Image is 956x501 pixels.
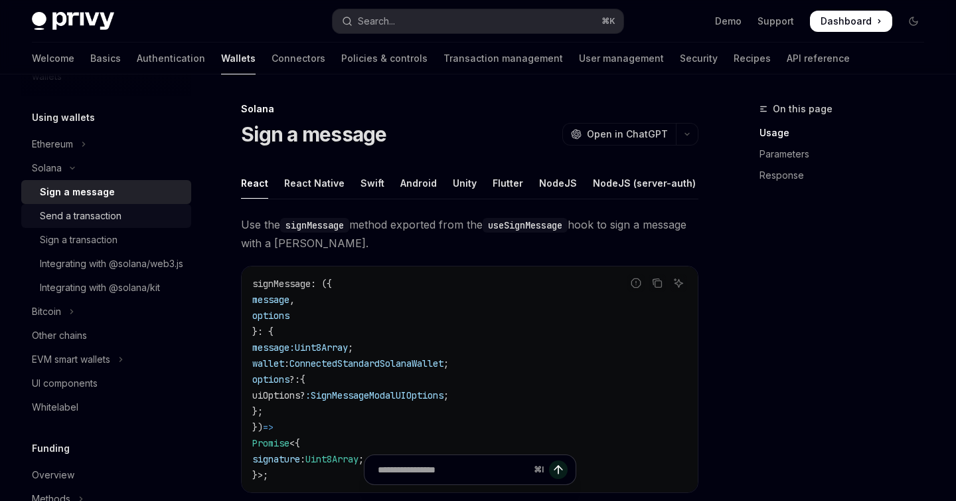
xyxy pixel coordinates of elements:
[333,9,623,33] button: Open search
[289,373,300,385] span: ?:
[252,421,263,433] span: })
[443,43,563,74] a: Transaction management
[587,128,668,141] span: Open in ChatGPT
[821,15,872,28] span: Dashboard
[40,232,118,248] div: Sign a transaction
[252,357,284,369] span: wallet
[443,389,449,401] span: ;
[252,405,263,417] span: };
[360,167,384,199] div: Swift
[137,43,205,74] a: Authentication
[734,43,771,74] a: Recipes
[549,460,568,479] button: Send message
[272,43,325,74] a: Connectors
[311,278,332,290] span: : ({
[32,375,98,391] div: UI components
[627,274,645,292] button: Report incorrect code
[810,11,892,32] a: Dashboard
[21,180,191,204] a: Sign a message
[32,467,74,483] div: Overview
[32,399,78,415] div: Whitelabel
[21,348,191,371] button: Toggle EVM smart wallets section
[21,276,191,300] a: Integrating with @solana/kit
[311,389,443,401] span: SignMessageModalUIOptions
[21,463,191,487] a: Overview
[759,165,935,186] a: Response
[32,110,95,126] h5: Using wallets
[252,373,289,385] span: options
[289,294,295,306] span: ,
[21,228,191,252] a: Sign a transaction
[21,132,191,156] button: Toggle Ethereum section
[32,12,114,31] img: dark logo
[32,351,110,367] div: EVM smart wallets
[341,43,428,74] a: Policies & controls
[40,208,121,224] div: Send a transaction
[601,16,615,27] span: ⌘ K
[21,252,191,276] a: Integrating with @solana/web3.js
[32,43,74,74] a: Welcome
[649,274,666,292] button: Copy the contents from the code block
[21,300,191,324] button: Toggle Bitcoin section
[263,421,274,433] span: =>
[759,144,935,165] a: Parameters
[715,15,742,28] a: Demo
[241,215,698,252] span: Use the method exported from the hook to sign a message with a [PERSON_NAME].
[32,441,70,456] h5: Funding
[539,167,577,199] div: NodeJS
[252,437,289,449] span: Promise
[32,328,87,344] div: Other chains
[284,167,345,199] div: React Native
[32,304,61,320] div: Bitcoin
[289,357,443,369] span: ConnectedStandardSolanaWallet
[773,101,833,117] span: On this page
[21,324,191,348] a: Other chains
[579,43,664,74] a: User management
[21,371,191,395] a: UI components
[443,357,449,369] span: ;
[593,167,696,199] div: NodeJS (server-auth)
[252,326,274,338] span: }: {
[252,389,305,401] span: uiOptions?
[787,43,850,74] a: API reference
[241,102,698,116] div: Solana
[21,204,191,228] a: Send a transaction
[284,357,289,369] span: :
[759,122,935,144] a: Usage
[670,274,687,292] button: Ask AI
[295,342,348,353] span: Uint8Array
[453,167,477,199] div: Unity
[40,256,183,272] div: Integrating with @solana/web3.js
[40,280,160,296] div: Integrating with @solana/kit
[483,218,568,233] code: useSignMessage
[289,437,300,449] span: <{
[21,156,191,180] button: Toggle Solana section
[241,122,387,146] h1: Sign a message
[252,278,311,290] span: signMessage
[90,43,121,74] a: Basics
[32,136,73,152] div: Ethereum
[221,43,256,74] a: Wallets
[348,342,353,353] span: ;
[562,123,676,146] button: Open in ChatGPT
[252,310,289,322] span: options
[21,395,191,419] a: Whitelabel
[757,15,794,28] a: Support
[280,218,349,233] code: signMessage
[493,167,523,199] div: Flutter
[40,184,115,200] div: Sign a message
[358,13,395,29] div: Search...
[300,373,305,385] span: {
[252,294,289,306] span: message
[241,167,268,199] div: React
[252,342,295,353] span: message:
[32,160,62,176] div: Solana
[378,455,528,484] input: Ask a question...
[400,167,437,199] div: Android
[305,389,311,401] span: :
[680,43,718,74] a: Security
[903,11,924,32] button: Toggle dark mode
